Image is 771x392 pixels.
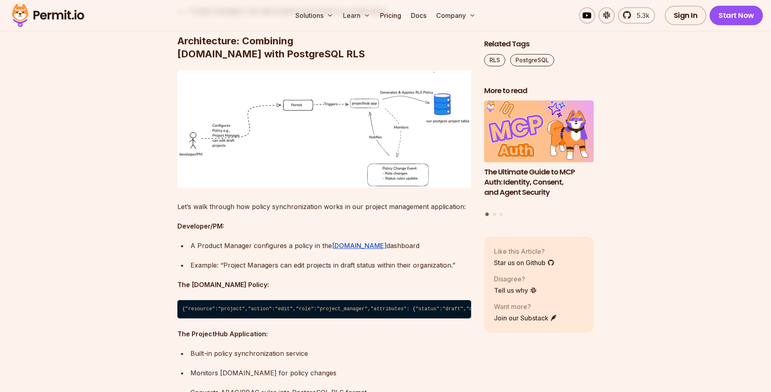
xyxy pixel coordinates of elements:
a: Docs [408,7,430,24]
div: Monitors [DOMAIN_NAME] for policy changes [190,367,471,379]
span: "attributes" [371,306,406,312]
a: Star us on Github [494,258,555,268]
strong: Developer/PM: [177,222,224,230]
a: Pricing [377,7,404,24]
strong: The ProjectHub Application: [177,330,268,338]
code: { : , : , : , : { : , : }} [177,300,471,319]
div: A Product Manager configures a policy in the dashboard [190,240,471,251]
h2: More to read [484,86,594,96]
h2: Architecture: Combining [DOMAIN_NAME] with PostgreSQL RLS [177,2,471,61]
a: RLS [484,54,505,66]
button: Go to slide 3 [500,213,503,216]
p: Let’s walk through how policy synchronization works in our project management application: [177,201,471,212]
a: [DOMAIN_NAME] [332,242,387,250]
div: Built-in policy synchronization service [190,348,471,359]
p: Like this Article? [494,246,555,256]
button: Go to slide 2 [493,213,496,216]
h3: The Ultimate Guide to MCP Auth: Identity, Consent, and Agent Security [484,167,594,197]
div: Example: “Project Managers can edit projects in draft status within their organization.” [190,259,471,271]
span: "resource" [185,306,215,312]
a: Sign In [665,6,707,25]
h2: Related Tags [484,39,594,49]
img: image.png [177,70,471,188]
span: "status" [415,306,439,312]
button: Learn [340,7,373,24]
img: Permit logo [8,2,88,29]
a: The Ultimate Guide to MCP Auth: Identity, Consent, and Agent SecurityThe Ultimate Guide to MCP Au... [484,101,594,208]
strong: The [DOMAIN_NAME] Policy: [177,281,269,289]
p: Disagree? [494,274,537,284]
a: Start Now [710,6,763,25]
span: "role" [296,306,314,312]
span: 5.3k [632,11,649,20]
li: 1 of 3 [484,101,594,208]
span: "action" [248,306,272,312]
span: "project_manager" [317,306,368,312]
button: Company [433,7,479,24]
span: "project" [218,306,245,312]
a: 5.3k [618,7,655,24]
a: Tell us why [494,285,537,295]
p: Want more? [494,302,557,311]
a: Join our Substack [494,313,557,323]
img: The Ultimate Guide to MCP Auth: Identity, Consent, and Agent Security [484,101,594,163]
span: "draft" [442,306,463,312]
div: Posts [484,101,594,218]
button: Go to slide 1 [485,213,489,216]
span: "edit" [275,306,293,312]
button: Solutions [292,7,336,24]
span: "organization_id" [466,306,517,312]
a: PostgreSQL [510,54,554,66]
